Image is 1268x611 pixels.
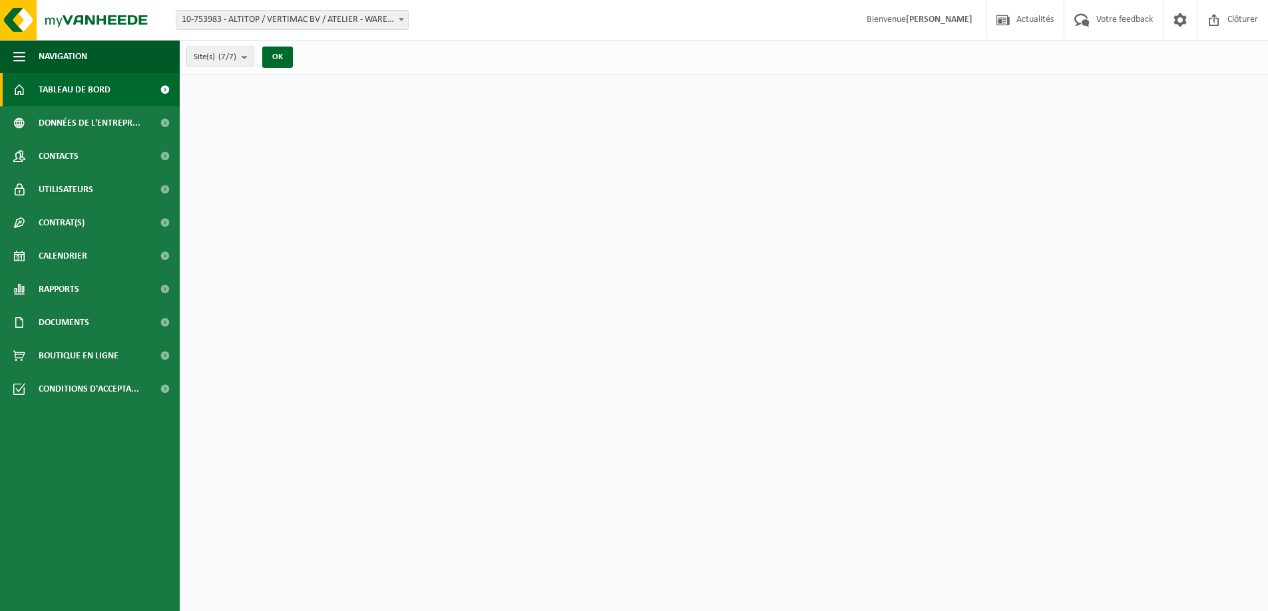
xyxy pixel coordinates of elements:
count: (7/7) [218,53,236,61]
span: Documents [39,306,89,339]
strong: [PERSON_NAME] [906,15,972,25]
span: Rapports [39,273,79,306]
span: Contacts [39,140,79,173]
span: Conditions d'accepta... [39,372,139,406]
button: Site(s)(7/7) [186,47,254,66]
button: OK [262,47,293,68]
span: Calendrier [39,239,87,273]
span: Site(s) [194,47,236,67]
span: Navigation [39,40,87,73]
span: Tableau de bord [39,73,110,106]
span: Contrat(s) [39,206,85,239]
span: 10-753983 - ALTITOP / VERTIMAC BV / ATELIER - WAREGEM [176,10,409,30]
span: Utilisateurs [39,173,93,206]
span: Données de l'entrepr... [39,106,140,140]
span: Boutique en ligne [39,339,118,372]
span: 10-753983 - ALTITOP / VERTIMAC BV / ATELIER - WAREGEM [176,11,408,29]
